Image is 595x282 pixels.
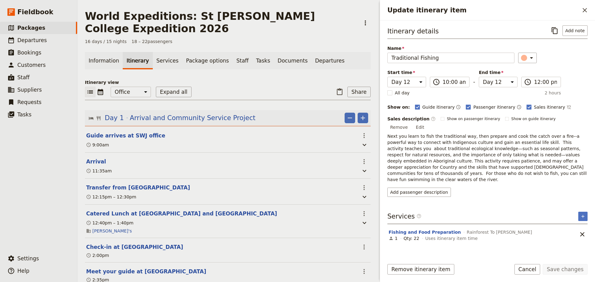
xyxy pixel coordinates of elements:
[433,78,440,86] span: ​
[359,266,369,277] button: Actions
[17,7,53,17] span: Fieldbook
[92,228,132,234] a: [PERSON_NAME]'s
[578,212,588,221] button: Add service inclusion
[524,78,531,86] span: ​
[17,87,42,93] span: Suppliers
[85,79,371,85] p: Itinerary view
[522,54,535,62] div: ​
[359,182,369,193] button: Actions
[86,158,106,165] button: Edit this itinerary item
[387,212,421,221] h3: Services
[334,87,345,97] button: Paste itinerary item
[443,78,465,86] input: ​
[413,123,427,132] button: Edit
[359,156,369,167] button: Actions
[387,116,436,122] label: Sales description
[517,103,522,111] button: Time shown on passenger itinerary
[17,37,47,43] span: Departures
[359,242,369,252] button: Actions
[473,104,515,110] span: Passenger itinerary
[431,116,436,121] span: ​
[85,38,127,45] span: 16 days / 15 nights
[86,142,109,148] div: 9:00am
[479,69,518,76] span: End time
[387,188,451,197] button: Add passenger description
[387,133,588,183] p: Next you learn to fish the traditional way, then prepare and cook the catch over a fire--a powerf...
[132,38,173,45] span: 18 – 22 passengers
[233,52,253,69] a: Staff
[387,45,514,51] span: Name
[359,208,369,219] button: Actions
[17,74,30,80] span: Staff
[17,99,42,105] span: Requests
[89,113,255,123] button: Edit day information
[534,78,557,86] input: ​
[473,78,475,87] span: -
[456,103,461,111] button: Time shown on guide itinerary
[549,25,560,36] button: Copy itinerary item
[389,229,461,235] button: Edit this service option
[345,113,355,123] button: Remove
[123,52,152,69] a: Itinerary
[514,264,540,275] button: Cancel
[17,62,46,68] span: Customers
[387,77,426,87] select: Start time
[416,214,421,219] span: ​
[86,194,136,200] div: 12:15pm – 12:30pm
[17,25,45,31] span: Packages
[17,255,39,262] span: Settings
[274,52,311,69] a: Documents
[543,264,588,275] button: Save changes
[85,10,356,35] h1: World Expeditions: St [PERSON_NAME] College Expedition 2026
[153,52,183,69] a: Services
[17,268,29,274] span: Help
[511,116,556,121] span: Show on guide itinerary
[395,90,410,96] span: All day
[86,132,165,139] button: Edit this itinerary item
[86,243,183,251] button: Edit this itinerary item
[86,268,206,275] button: Edit this itinerary item
[518,53,537,63] button: ​
[562,25,588,36] button: Add note
[85,87,95,97] button: List view
[387,69,426,76] span: Start time
[86,220,134,226] div: 12:40pm – 1:40pm
[566,103,571,111] button: Time not shown on sales itinerary
[95,87,106,97] button: Calendar view
[544,90,561,96] span: 2 hours
[358,113,368,123] button: Add
[182,52,232,69] a: Package options
[534,104,565,110] span: Sales itinerary
[156,87,192,97] button: Expand all
[425,235,478,241] span: Uses itinerary item time
[387,27,439,36] h3: Itinerary details
[479,77,518,87] select: End time
[85,52,123,69] a: Information
[387,6,580,15] h2: Update itinerary item
[360,18,371,28] button: Actions
[130,113,255,123] span: Arrival and Community Service Project
[403,235,419,241] div: Qty: 22
[387,264,454,275] button: Remove itinerary item
[17,50,41,56] span: Bookings
[252,52,274,69] a: Tasks
[387,53,514,63] input: Name
[86,210,277,217] button: Edit this itinerary item
[17,111,32,118] span: Tasks
[389,235,398,241] div: 1
[347,87,371,97] button: Share
[359,130,369,141] button: Actions
[86,168,112,174] div: 11:35am
[387,123,411,132] button: Remove
[422,104,455,110] span: Guide itinerary
[577,229,588,240] button: Remove service
[86,184,190,191] button: Edit this itinerary item
[416,214,421,221] span: ​
[580,5,590,15] button: Close drawer
[311,52,348,69] a: Departures
[105,113,124,123] span: Day 1
[467,229,532,235] span: Rainforest To [PERSON_NAME]
[387,104,410,110] div: Show on:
